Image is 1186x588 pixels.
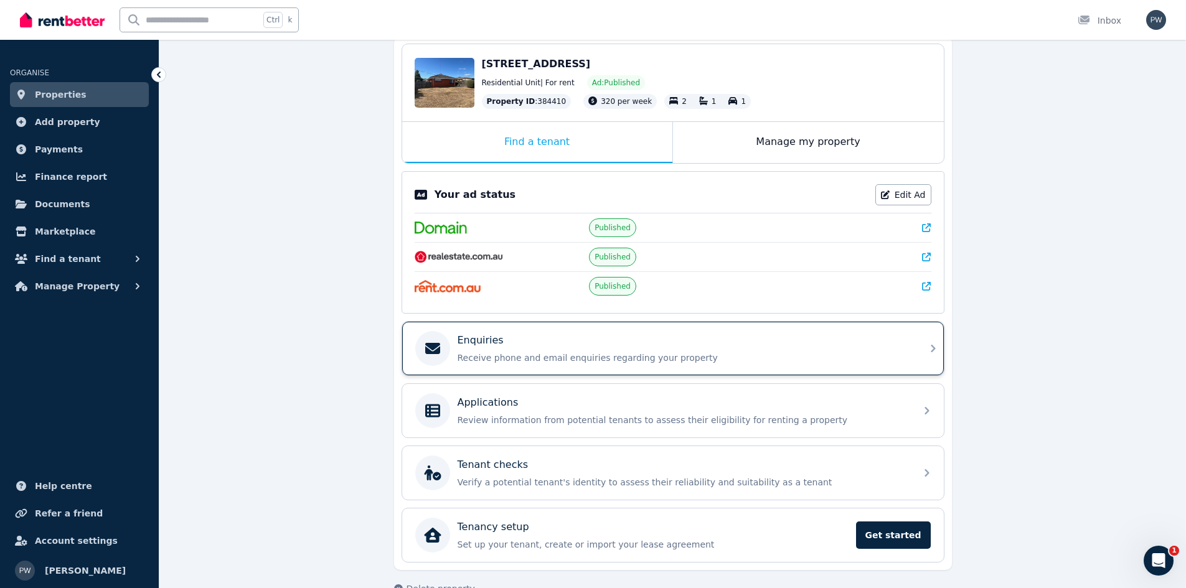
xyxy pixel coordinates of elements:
a: EnquiriesReceive phone and email enquiries regarding your property [402,322,944,375]
span: Published [595,223,631,233]
a: Payments [10,137,149,162]
span: Property ID [487,96,535,106]
a: Account settings [10,528,149,553]
span: ORGANISE [10,68,49,77]
div: Find a tenant [402,122,672,163]
a: Finance report [10,164,149,189]
span: Refer a friend [35,506,103,521]
span: Finance report [35,169,107,184]
div: Manage my property [673,122,944,163]
p: Verify a potential tenant's identity to assess their reliability and suitability as a tenant [458,476,908,488]
span: [PERSON_NAME] [45,563,126,578]
p: Review information from potential tenants to assess their eligibility for renting a property [458,414,908,426]
a: Documents [10,192,149,217]
span: Find a tenant [35,251,101,266]
a: Help centre [10,474,149,498]
span: Payments [35,142,83,157]
a: Tenancy setupSet up your tenant, create or import your lease agreementGet started [402,508,944,562]
a: Edit Ad [875,184,931,205]
p: Applications [458,395,519,410]
span: Account settings [35,533,118,548]
a: Tenant checksVerify a potential tenant's identity to assess their reliability and suitability as ... [402,446,944,500]
img: Domain.com.au [415,222,467,234]
span: 1 [1169,546,1179,556]
span: Get started [856,521,931,549]
p: Tenancy setup [458,520,529,534]
span: Help centre [35,478,92,493]
iframe: Intercom live chat [1144,546,1174,576]
p: Tenant checks [458,457,529,472]
button: Find a tenant [10,246,149,271]
a: Properties [10,82,149,107]
img: RentBetter [20,11,105,29]
p: Set up your tenant, create or import your lease agreement [458,538,849,551]
span: 2 [682,97,687,106]
span: Documents [35,197,90,212]
span: 320 per week [601,97,652,106]
img: Paul Williams [1146,10,1166,30]
span: Add property [35,114,100,129]
span: Published [595,252,631,262]
span: Marketplace [35,224,95,239]
div: Inbox [1078,14,1121,27]
p: Your ad status [435,187,515,202]
span: Ctrl [263,12,283,28]
span: Ad: Published [592,78,640,88]
span: k [288,15,292,25]
span: [STREET_ADDRESS] [482,58,591,70]
span: Published [595,281,631,291]
div: : 384410 [482,94,572,109]
button: Manage Property [10,274,149,299]
p: Enquiries [458,333,504,348]
img: RealEstate.com.au [415,251,504,263]
span: 1 [712,97,717,106]
span: Residential Unit | For rent [482,78,575,88]
img: Rent.com.au [415,280,481,292]
img: Paul Williams [15,561,35,581]
span: Properties [35,87,87,102]
p: Receive phone and email enquiries regarding your property [458,352,908,364]
span: 1 [741,97,746,106]
a: ApplicationsReview information from potential tenants to assess their eligibility for renting a p... [402,384,944,437]
a: Refer a friend [10,501,149,526]
a: Add property [10,110,149,134]
a: Marketplace [10,219,149,244]
span: Manage Property [35,279,120,294]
